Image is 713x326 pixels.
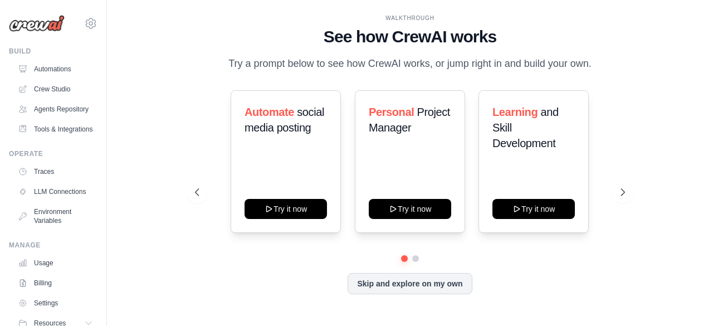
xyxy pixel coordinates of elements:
[195,14,624,22] div: WALKTHROUGH
[13,183,97,201] a: LLM Connections
[369,106,414,118] span: Personal
[13,274,97,292] a: Billing
[13,60,97,78] a: Automations
[492,106,538,118] span: Learning
[492,199,575,219] button: Try it now
[9,47,97,56] div: Build
[13,254,97,272] a: Usage
[348,273,472,294] button: Skip and explore on my own
[245,106,324,134] span: social media posting
[13,294,97,312] a: Settings
[9,15,65,32] img: Logo
[13,100,97,118] a: Agents Repository
[195,27,624,47] h1: See how CrewAI works
[13,203,97,230] a: Environment Variables
[9,149,97,158] div: Operate
[13,120,97,138] a: Tools & Integrations
[369,106,450,134] span: Project Manager
[492,106,559,149] span: and Skill Development
[223,56,597,72] p: Try a prompt below to see how CrewAI works, or jump right in and build your own.
[245,199,327,219] button: Try it now
[13,80,97,98] a: Crew Studio
[13,163,97,181] a: Traces
[369,199,451,219] button: Try it now
[9,241,97,250] div: Manage
[245,106,294,118] span: Automate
